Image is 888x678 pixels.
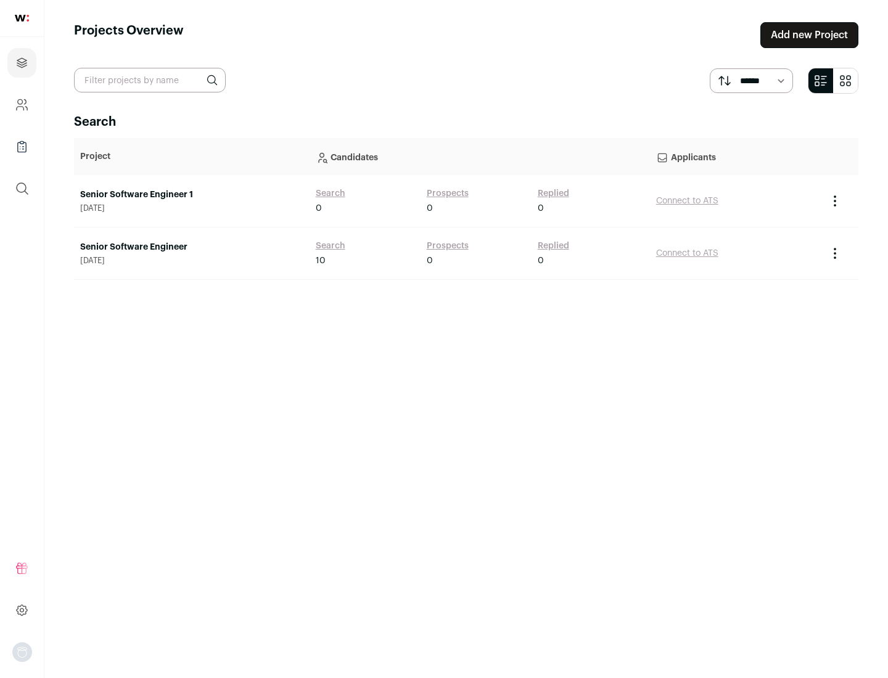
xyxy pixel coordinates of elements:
[538,255,544,267] span: 0
[80,203,303,213] span: [DATE]
[316,255,326,267] span: 10
[427,187,469,200] a: Prospects
[15,15,29,22] img: wellfound-shorthand-0d5821cbd27db2630d0214b213865d53afaa358527fdda9d0ea32b1df1b89c2c.svg
[427,202,433,214] span: 0
[828,246,842,261] button: Project Actions
[7,132,36,161] a: Company Lists
[80,150,303,163] p: Project
[427,255,433,267] span: 0
[656,197,718,205] a: Connect to ATS
[7,48,36,78] a: Projects
[316,202,322,214] span: 0
[12,642,32,662] img: nopic.png
[80,189,303,201] a: Senior Software Engineer 1
[80,256,303,266] span: [DATE]
[316,144,644,169] p: Candidates
[74,22,184,48] h1: Projects Overview
[656,144,815,169] p: Applicants
[538,202,544,214] span: 0
[74,113,858,131] h2: Search
[427,240,469,252] a: Prospects
[538,240,569,252] a: Replied
[316,240,345,252] a: Search
[760,22,858,48] a: Add new Project
[538,187,569,200] a: Replied
[12,642,32,662] button: Open dropdown
[7,90,36,120] a: Company and ATS Settings
[316,187,345,200] a: Search
[80,241,303,253] a: Senior Software Engineer
[828,194,842,208] button: Project Actions
[74,68,226,92] input: Filter projects by name
[656,249,718,258] a: Connect to ATS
